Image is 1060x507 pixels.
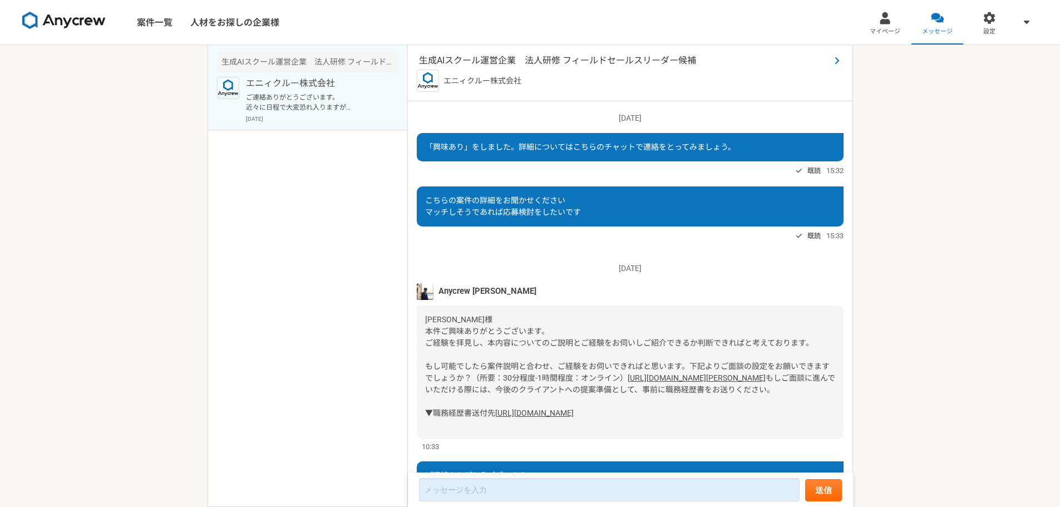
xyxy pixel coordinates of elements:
p: エニィクルー株式会社 [246,77,383,90]
span: 生成AIスクール運営企業 法人研修 フィールドセールスリーダー候補 [419,54,830,67]
span: 「興味あり」をしました。詳細についてはこちらのチャットで連絡をとってみましょう。 [425,142,736,151]
button: 送信 [805,479,842,501]
img: tomoya_yamashita.jpeg [417,283,433,300]
img: 8DqYSo04kwAAAAASUVORK5CYII= [22,12,106,29]
span: 既読 [807,229,821,243]
a: [URL][DOMAIN_NAME][PERSON_NAME] [628,373,766,382]
span: 10:33 [422,441,439,452]
span: 既読 [807,164,821,178]
div: 生成AIスクール運営企業 法人研修 フィールドセールスリーダー候補 [217,52,398,72]
span: 設定 [983,27,995,36]
span: [PERSON_NAME]様 本件ご興味ありがとうございます。 ご経験を拝見し、本内容についてのご説明とご経験をお伺いしご紹介できるか判断できればと考えております。 もし可能でしたら案件説明と合... [425,315,830,382]
p: [DATE] [246,115,398,123]
span: 15:32 [826,165,844,176]
span: Anycrew [PERSON_NAME] [438,285,536,297]
p: ご連絡ありがとうございます。 近々に日程で大変恐れ入りますが [DATE][DATE]の10時15分から面談設定させていただきました。 職務経歴書とポートフォリオはご指定のGoogledrive... [246,92,383,112]
span: もしご面談に進んでいただける際には、今後のクライアントへの提案準備として、事前に職務経歴書をお送りください。 ▼職務経歴書送付先 [425,373,835,417]
span: メッセージ [922,27,953,36]
span: マイページ [870,27,900,36]
a: [URL][DOMAIN_NAME] [495,408,574,417]
span: 15:33 [826,230,844,241]
img: logo_text_blue_01.png [217,77,239,99]
p: エニィクルー株式会社 [443,75,521,87]
p: [DATE] [417,112,844,124]
span: こちらの案件の詳細をお聞かせください マッチしそうであれば応募検討をしたいです [425,196,581,216]
p: [DATE] [417,263,844,274]
img: logo_text_blue_01.png [417,70,439,92]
